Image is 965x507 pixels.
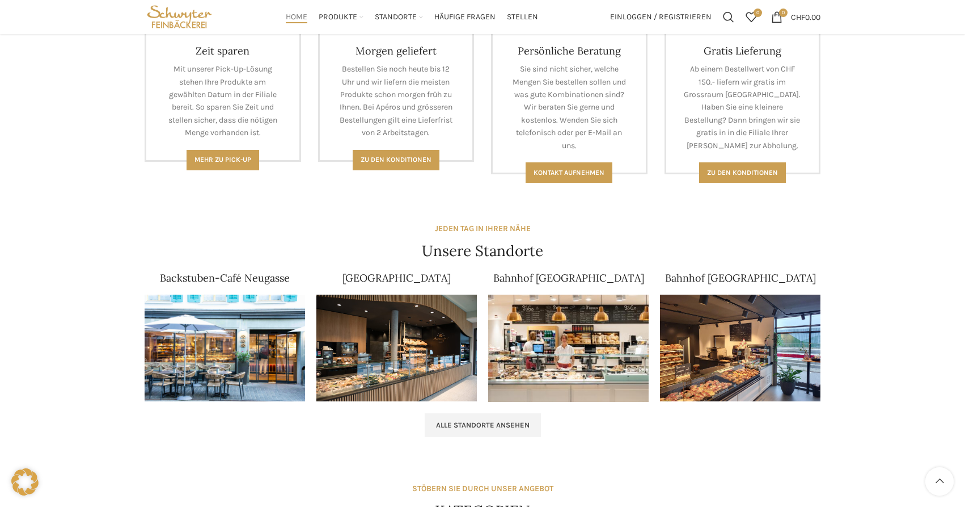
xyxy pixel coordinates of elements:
[337,63,456,139] p: Bestellen Sie noch heute bis 12 Uhr und wir liefern die meisten Produkte schon morgen früh zu Ihn...
[791,12,820,22] bdi: 0.00
[375,12,417,23] span: Standorte
[665,271,816,284] a: Bahnhof [GEOGRAPHIC_DATA]
[507,12,538,23] span: Stellen
[286,6,307,28] a: Home
[526,162,612,183] a: Kontakt aufnehmen
[436,421,530,430] span: Alle Standorte ansehen
[319,6,363,28] a: Produkte
[683,44,802,57] h4: Gratis Lieferung
[925,467,954,496] a: Scroll to top button
[740,6,763,28] a: 0
[286,12,307,23] span: Home
[163,63,282,139] p: Mit unserer Pick-Up-Lösung stehen Ihre Produkte am gewählten Datum in der Filiale bereit. So spar...
[791,12,805,22] span: CHF
[493,271,644,284] a: Bahnhof [GEOGRAPHIC_DATA]
[361,156,431,164] span: Zu den Konditionen
[160,271,290,284] a: Backstuben-Café Neugasse
[434,12,496,23] span: Häufige Fragen
[507,6,538,28] a: Stellen
[319,12,357,23] span: Produkte
[353,150,439,170] a: Zu den Konditionen
[740,6,763,28] div: Meine Wunschliste
[434,6,496,28] a: Häufige Fragen
[604,6,717,28] a: Einloggen / Registrieren
[534,169,604,177] span: Kontakt aufnehmen
[707,169,778,177] span: Zu den konditionen
[163,44,282,57] h4: Zeit sparen
[510,44,629,57] h4: Persönliche Beratung
[765,6,826,28] a: 0 CHF0.00
[699,162,786,183] a: Zu den konditionen
[412,483,553,495] div: STÖBERN SIE DURCH UNSER ANGEBOT
[187,150,259,170] a: Mehr zu Pick-Up
[220,6,604,28] div: Main navigation
[342,271,451,284] a: [GEOGRAPHIC_DATA]
[683,63,802,152] p: Ab einem Bestellwert von CHF 150.- liefern wir gratis im Grossraum [GEOGRAPHIC_DATA]. Haben Sie e...
[194,156,251,164] span: Mehr zu Pick-Up
[425,413,541,437] a: Alle Standorte ansehen
[754,9,762,17] span: 0
[779,9,788,17] span: 0
[337,44,456,57] h4: Morgen geliefert
[717,6,740,28] a: Suchen
[422,241,543,261] h4: Unsere Standorte
[435,223,531,235] div: JEDEN TAG IN IHRER NÄHE
[375,6,423,28] a: Standorte
[610,13,712,21] span: Einloggen / Registrieren
[145,11,214,21] a: Site logo
[510,63,629,152] p: Sie sind nicht sicher, welche Mengen Sie bestellen sollen und was gute Kombinationen sind? Wir be...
